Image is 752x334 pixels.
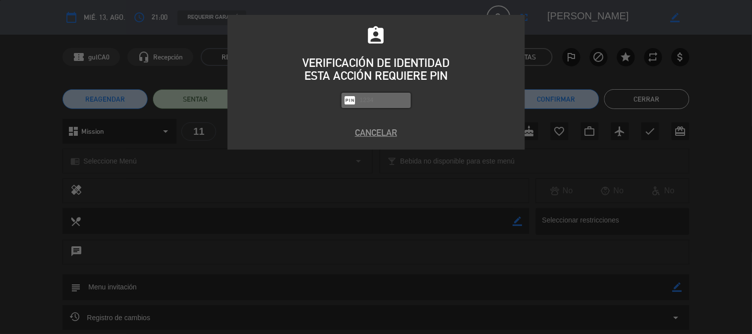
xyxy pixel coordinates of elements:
[235,69,518,82] div: ESTA ACCIÓN REQUIERE PIN
[235,126,518,139] button: Cancelar
[344,94,356,107] i: fiber_pin
[359,95,408,106] input: 1234
[366,25,387,46] i: assignment_ind
[235,56,518,69] div: VERIFICACIÓN DE IDENTIDAD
